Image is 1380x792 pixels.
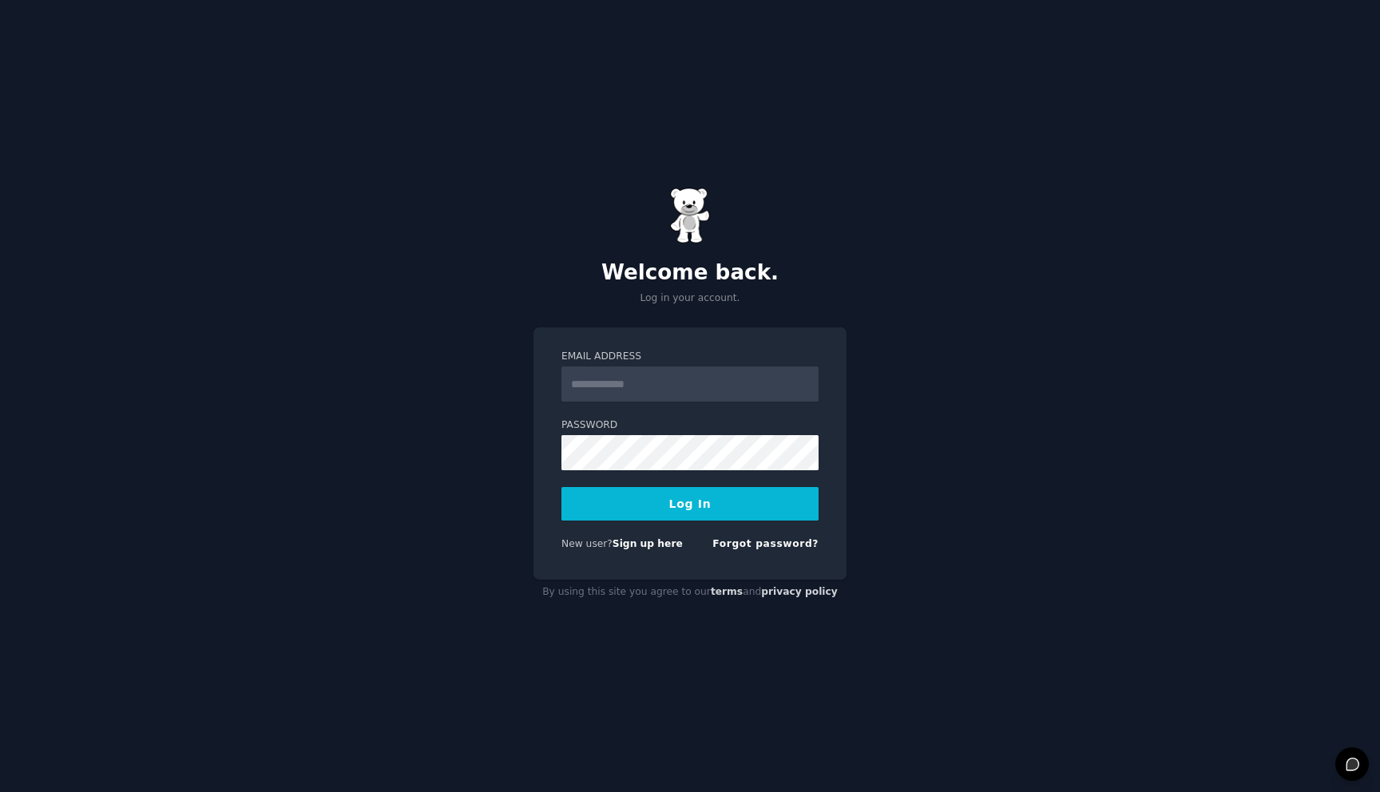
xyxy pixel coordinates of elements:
[711,586,743,597] a: terms
[533,580,847,605] div: By using this site you agree to our and
[670,188,710,244] img: Gummy Bear
[561,350,819,364] label: Email Address
[533,291,847,306] p: Log in your account.
[561,418,819,433] label: Password
[613,538,683,549] a: Sign up here
[561,538,613,549] span: New user?
[561,487,819,521] button: Log In
[533,260,847,286] h2: Welcome back.
[712,538,819,549] a: Forgot password?
[761,586,838,597] a: privacy policy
